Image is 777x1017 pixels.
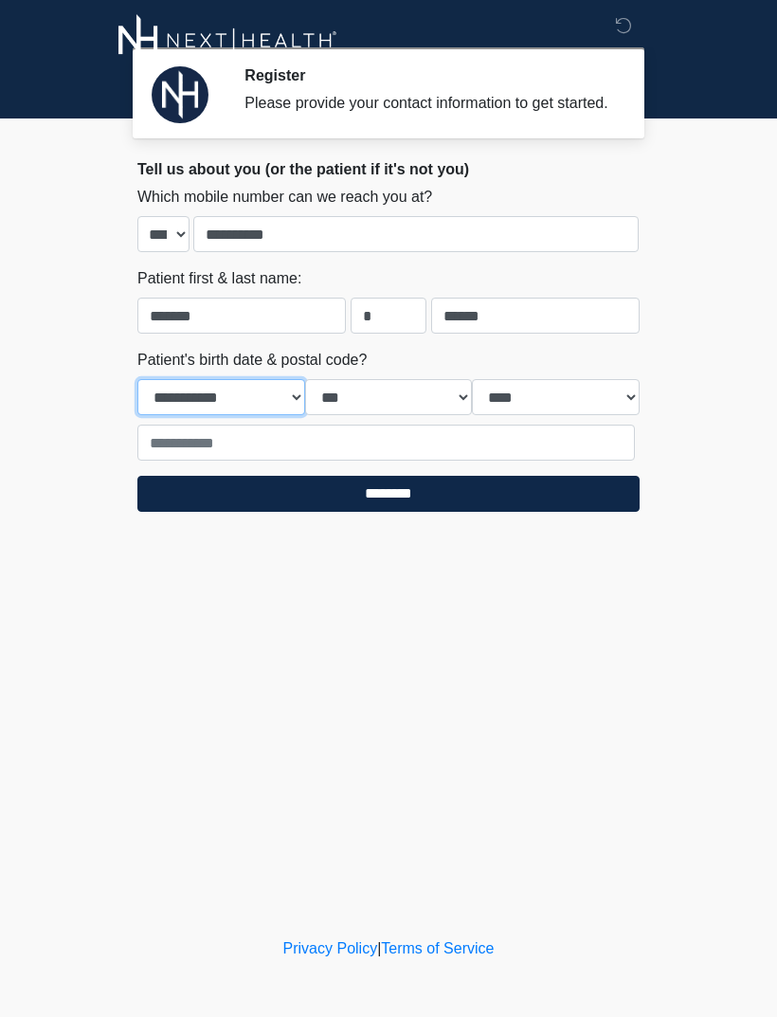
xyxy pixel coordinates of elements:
a: Privacy Policy [283,940,378,956]
img: Agent Avatar [152,66,208,123]
label: Patient's birth date & postal code? [137,349,367,372]
label: Which mobile number can we reach you at? [137,186,432,209]
img: Next-Health Logo [118,14,337,66]
h2: Tell us about you (or the patient if it's not you) [137,160,640,178]
div: Please provide your contact information to get started. [244,92,611,115]
label: Patient first & last name: [137,267,301,290]
a: | [377,940,381,956]
a: Terms of Service [381,940,494,956]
